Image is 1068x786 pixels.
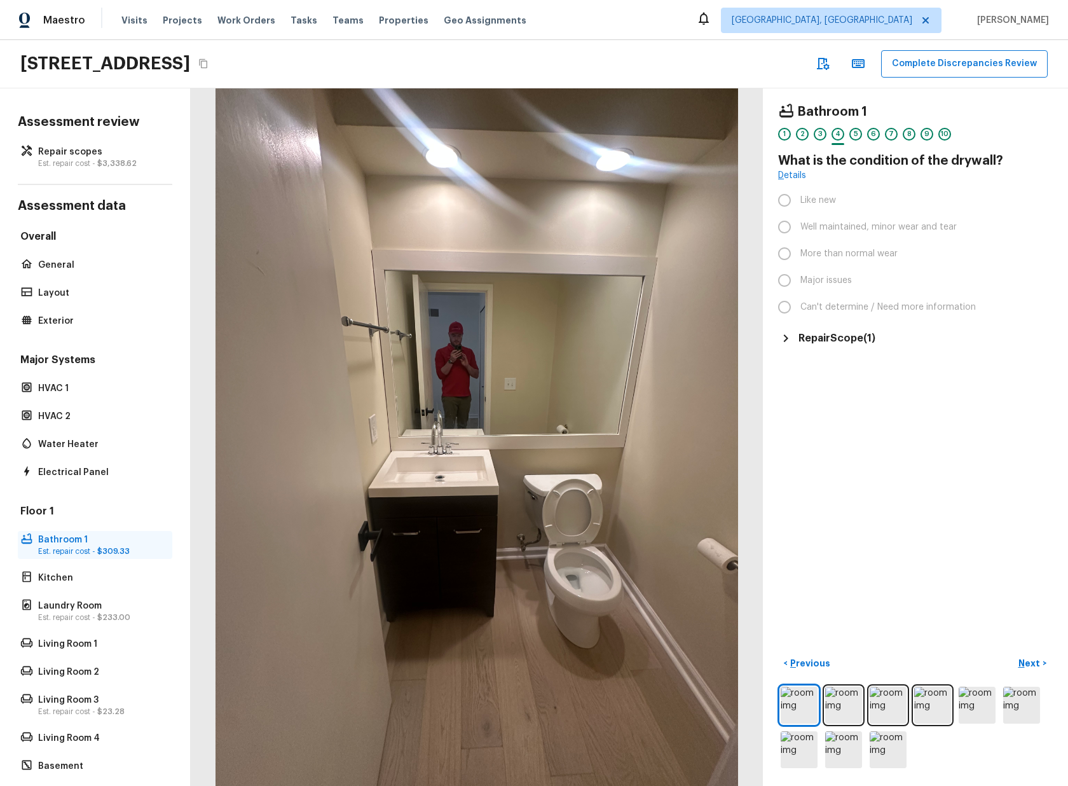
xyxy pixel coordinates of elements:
img: room img [781,687,818,724]
button: Complete Discrepancies Review [881,50,1048,78]
span: Tasks [291,16,317,25]
p: Est. repair cost - [38,158,165,169]
div: 4 [832,128,844,141]
span: $3,338.62 [97,160,137,167]
div: 10 [938,128,951,141]
p: Living Room 1 [38,638,165,651]
span: $233.00 [97,614,130,621]
span: Geo Assignments [444,14,526,27]
span: Major issues [800,274,852,287]
span: Teams [332,14,364,27]
p: Bathroom 1 [38,534,165,546]
img: room img [1003,687,1040,724]
img: room img [825,687,862,724]
p: Living Room 4 [38,732,165,745]
p: Living Room 2 [38,666,165,679]
div: 5 [849,128,862,141]
p: Previous [788,657,830,670]
img: room img [870,687,907,724]
p: HVAC 1 [38,382,165,395]
div: 3 [814,128,826,141]
div: 2 [796,128,809,141]
img: room img [959,687,996,724]
h4: Bathroom 1 [797,104,867,120]
img: room img [870,731,907,768]
div: 8 [903,128,915,141]
h2: [STREET_ADDRESS] [20,52,190,75]
img: room img [914,687,951,724]
span: $309.33 [97,548,130,555]
h4: What is the condition of the drywall? [778,153,1053,169]
p: Est. repair cost - [38,707,165,717]
h5: Overall [18,230,172,246]
p: Water Heater [38,438,165,451]
span: Projects [163,14,202,27]
span: Maestro [43,14,85,27]
span: $23.28 [97,708,125,715]
img: room img [781,731,818,768]
p: Living Room 3 [38,694,165,707]
h5: Major Systems [18,353,172,369]
p: Est. repair cost - [38,546,165,556]
span: [PERSON_NAME] [972,14,1049,27]
img: room img [825,731,862,768]
span: More than normal wear [800,247,898,260]
p: Laundry Room [38,600,165,612]
p: Kitchen [38,572,165,584]
p: Next [1018,657,1043,670]
div: 7 [885,128,898,141]
span: Properties [379,14,428,27]
p: Basement [38,760,165,773]
div: 1 [778,128,791,141]
a: Details [778,169,806,182]
span: Work Orders [217,14,275,27]
span: [GEOGRAPHIC_DATA], [GEOGRAPHIC_DATA] [732,14,912,27]
h4: Assessment data [18,198,172,217]
h5: Floor 1 [18,504,172,521]
button: <Previous [778,653,835,674]
p: Exterior [38,315,165,327]
span: Can't determine / Need more information [800,301,976,314]
span: Like new [800,194,836,207]
div: 9 [921,128,933,141]
p: Repair scopes [38,146,165,158]
p: General [38,259,165,272]
h4: Assessment review [18,114,172,130]
p: Electrical Panel [38,466,165,479]
button: Next> [1012,653,1053,674]
span: Well maintained, minor wear and tear [800,221,957,233]
button: Copy Address [195,55,212,72]
p: Layout [38,287,165,300]
h5: Repair Scope ( 1 ) [798,331,875,345]
span: Visits [121,14,147,27]
p: Est. repair cost - [38,612,165,623]
div: 6 [867,128,880,141]
p: HVAC 2 [38,410,165,423]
